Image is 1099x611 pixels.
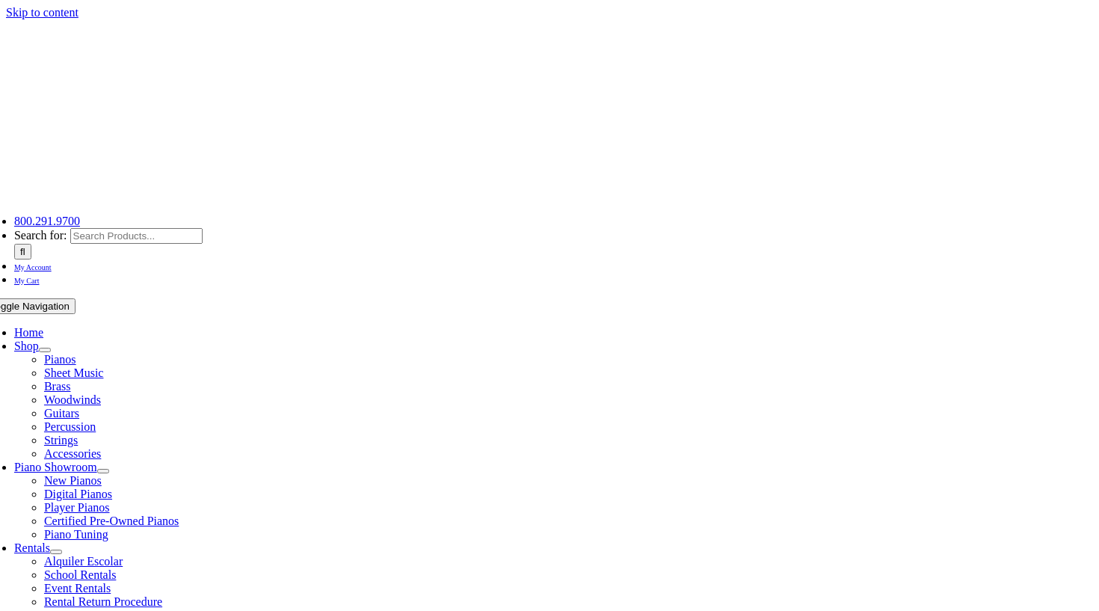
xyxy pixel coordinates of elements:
a: School Rentals [44,568,116,581]
a: My Account [14,260,52,272]
a: Brass [44,380,71,393]
input: Search [14,244,31,260]
a: Certified Pre-Owned Pianos [44,515,179,527]
button: Open submenu of Shop [39,348,51,352]
a: Pianos [44,353,76,366]
a: Percussion [44,420,96,433]
a: Shop [14,340,39,352]
span: Search for: [14,229,67,242]
a: Piano Tuning [44,528,108,541]
a: Event Rentals [44,582,111,595]
a: Rental Return Procedure [44,595,162,608]
a: Rentals [14,541,50,554]
span: My Account [14,263,52,271]
a: Strings [44,434,78,446]
a: My Cart [14,273,40,286]
a: Sheet Music [44,366,104,379]
a: Accessories [44,447,101,460]
a: Woodwinds [44,393,101,406]
a: Digital Pianos [44,488,112,500]
a: Home [14,326,43,339]
a: 800.291.9700 [14,215,80,227]
a: Player Pianos [44,501,110,514]
input: Search Products... [70,228,203,244]
a: Guitars [44,407,79,420]
a: New Pianos [44,474,102,487]
button: Open submenu of Piano Showroom [97,469,109,473]
button: Open submenu of Rentals [50,550,62,554]
a: Alquiler Escolar [44,555,123,568]
a: Skip to content [6,6,78,19]
span: My Cart [14,277,40,285]
a: Piano Showroom [14,461,97,473]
